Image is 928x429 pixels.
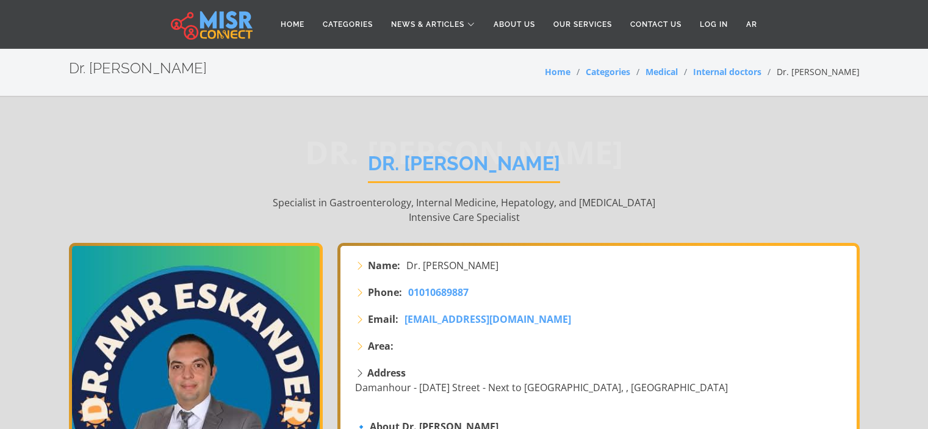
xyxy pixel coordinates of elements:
p: Specialist in Gastroenterology, Internal Medicine, Hepatology, and [MEDICAL_DATA] Intensive Care ... [69,195,860,225]
a: Categories [586,66,630,78]
strong: Email: [368,312,398,326]
a: Home [545,66,570,78]
span: 01010689887 [408,286,469,299]
a: [EMAIL_ADDRESS][DOMAIN_NAME] [405,312,571,326]
strong: Phone: [368,285,402,300]
a: Home [272,13,314,36]
a: Our Services [544,13,621,36]
h2: Dr. [PERSON_NAME] [69,60,207,78]
span: Damanhour - [DATE] Street - Next to [GEOGRAPHIC_DATA], , [GEOGRAPHIC_DATA] [355,381,728,394]
a: Medical [646,66,678,78]
span: [EMAIL_ADDRESS][DOMAIN_NAME] [405,312,571,326]
strong: Area: [368,339,394,353]
a: About Us [484,13,544,36]
a: Log in [691,13,737,36]
h1: Dr. [PERSON_NAME] [368,152,560,183]
strong: Name: [368,258,400,273]
a: 01010689887 [408,285,469,300]
strong: Address [367,366,406,380]
a: Categories [314,13,382,36]
span: Dr. [PERSON_NAME] [406,258,498,273]
a: AR [737,13,766,36]
a: Internal doctors [693,66,761,78]
img: main.misr_connect [171,9,253,40]
span: News & Articles [391,19,464,30]
a: Contact Us [621,13,691,36]
a: News & Articles [382,13,484,36]
li: Dr. [PERSON_NAME] [761,65,860,78]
